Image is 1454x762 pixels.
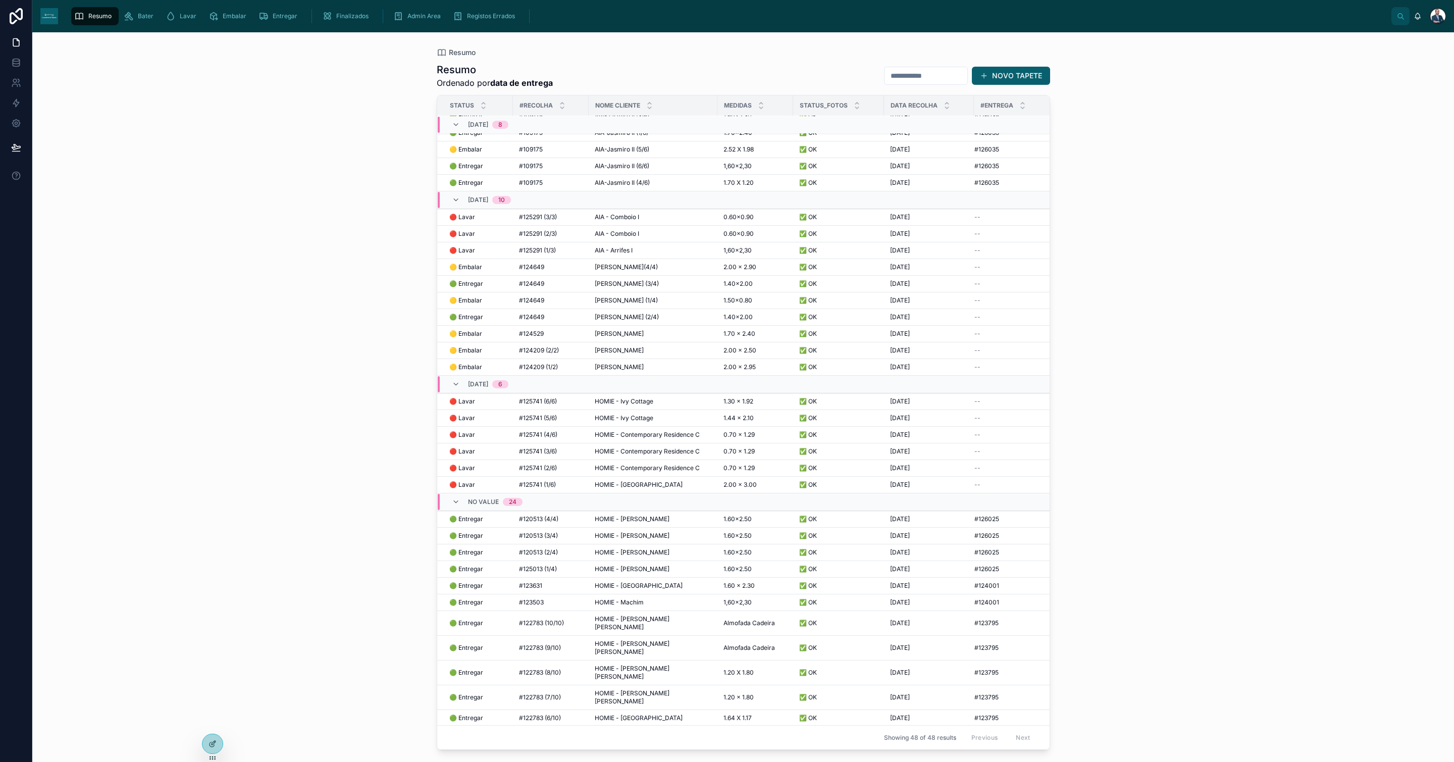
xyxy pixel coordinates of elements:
[449,464,475,472] span: 🔴 Lavar
[799,397,817,405] span: ✅ OK
[468,498,499,506] span: No value
[974,447,1056,455] a: --
[890,447,910,455] span: [DATE]
[974,414,980,422] span: --
[974,230,1056,238] a: --
[799,313,878,321] a: ✅ OK
[723,363,756,371] span: 2.00 x 2.95
[336,12,369,20] span: Finalizados
[66,5,1391,27] div: scrollable content
[890,280,910,288] span: [DATE]
[890,397,910,405] span: [DATE]
[799,296,817,304] span: ✅ OK
[519,397,557,405] span: #125741 (6/6)
[723,179,754,187] span: 1.70 X 1.20
[723,145,787,154] a: 2.52 X 1.98
[519,397,583,405] a: #125741 (6/6)
[974,263,980,271] span: --
[595,447,700,455] span: HOMIE - Contemporary Residence C
[449,280,507,288] a: 🟢 Entregar
[723,330,755,338] span: 1.70 x 2.40
[255,7,304,25] a: Entregar
[723,179,787,187] a: 1.70 X 1.20
[449,481,507,489] a: 🔴 Lavar
[799,230,817,238] span: ✅ OK
[449,162,507,170] a: 🟢 Entregar
[519,246,583,255] a: #125291 (1/3)
[974,363,1056,371] a: --
[723,397,787,405] a: 1.30 x 1.92
[799,313,817,321] span: ✅ OK
[974,346,980,354] span: --
[121,7,161,25] a: Bater
[595,263,711,271] a: [PERSON_NAME](4/4)
[890,330,910,338] span: [DATE]
[890,464,910,472] span: [DATE]
[273,12,297,20] span: Entregar
[723,162,752,170] span: 1,60×2,30
[449,246,475,255] span: 🔴 Lavar
[974,213,1056,221] a: --
[723,447,787,455] a: 0.70 x 1.29
[449,179,507,187] a: 🟢 Entregar
[890,246,968,255] a: [DATE]
[595,179,711,187] a: AIA-Jasmiro II (4/6)
[449,145,507,154] a: 🟡 Embalar
[974,213,980,221] span: --
[723,464,755,472] span: 0.70 x 1.29
[799,230,878,238] a: ✅ OK
[723,397,753,405] span: 1.30 x 1.92
[974,162,1056,170] a: #126035
[595,230,711,238] a: AIA - Comboio I
[799,414,878,422] a: ✅ OK
[890,313,968,321] a: [DATE]
[890,162,910,170] span: [DATE]
[519,447,557,455] span: #125741 (3/6)
[449,330,482,338] span: 🟡 Embalar
[723,431,755,439] span: 0.70 x 1.29
[723,330,787,338] a: 1.70 x 2.40
[799,330,817,338] span: ✅ OK
[519,313,583,321] a: #124649
[974,246,1056,255] a: --
[799,447,817,455] span: ✅ OK
[799,280,817,288] span: ✅ OK
[449,431,475,439] span: 🔴 Lavar
[799,346,817,354] span: ✅ OK
[449,296,482,304] span: 🟡 Embalar
[449,263,507,271] a: 🟡 Embalar
[223,12,246,20] span: Embalar
[449,414,475,422] span: 🔴 Lavar
[519,263,583,271] a: #124649
[890,280,968,288] a: [DATE]
[723,313,787,321] a: 1.40×2.00
[723,296,787,304] a: 1.50x0.80
[723,414,787,422] a: 1.44 x 2.10
[449,213,475,221] span: 🔴 Lavar
[449,346,507,354] a: 🟡 Embalar
[890,230,910,238] span: [DATE]
[468,196,488,204] span: [DATE]
[519,145,583,154] a: #109175
[449,296,507,304] a: 🟡 Embalar
[519,296,544,304] span: #124649
[799,346,878,354] a: ✅ OK
[519,162,543,170] span: #109175
[595,414,711,422] a: HOMIE - Ivy Cottage
[974,179,999,187] span: #126035
[449,447,507,455] a: 🔴 Lavar
[723,346,787,354] a: 2.00 x 2.50
[890,363,968,371] a: [DATE]
[519,363,558,371] span: #124209 (1/2)
[974,313,1056,321] a: --
[974,397,1056,405] a: --
[890,330,968,338] a: [DATE]
[890,397,968,405] a: [DATE]
[723,230,754,238] span: 0.60x0.90
[890,481,910,489] span: [DATE]
[519,346,583,354] a: #124209 (2/2)
[595,213,639,221] span: AIA - Comboio I
[723,263,756,271] span: 2.00 x 2.90
[595,296,658,304] span: [PERSON_NAME] (1/4)
[595,346,711,354] a: [PERSON_NAME]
